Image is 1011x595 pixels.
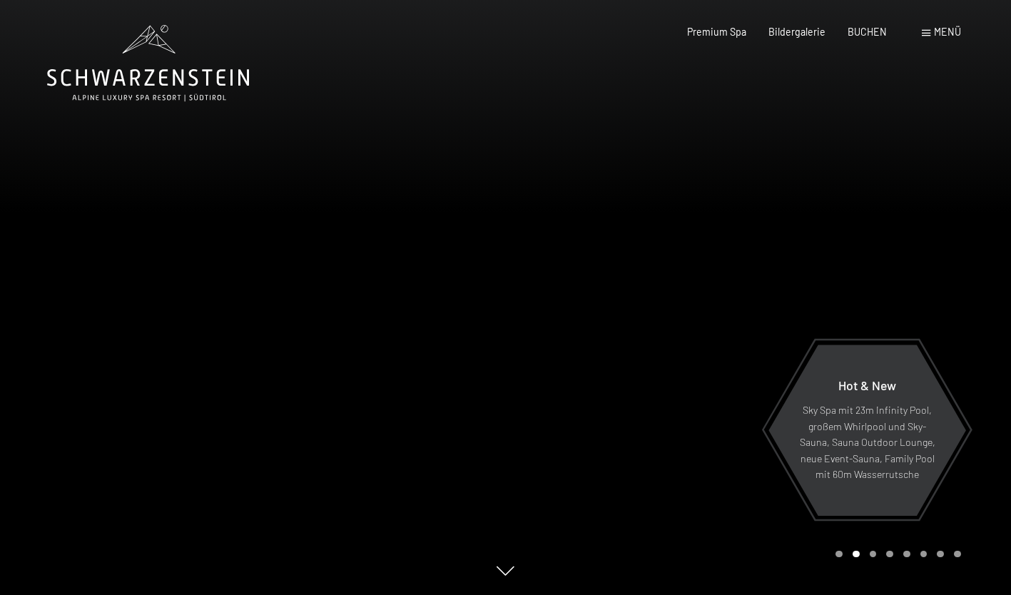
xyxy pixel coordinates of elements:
[848,26,887,38] a: BUCHEN
[870,551,877,558] div: Carousel Page 3
[830,551,960,558] div: Carousel Pagination
[838,377,896,393] span: Hot & New
[954,551,961,558] div: Carousel Page 8
[903,551,910,558] div: Carousel Page 5
[835,551,843,558] div: Carousel Page 1
[768,344,967,517] a: Hot & New Sky Spa mit 23m Infinity Pool, großem Whirlpool und Sky-Sauna, Sauna Outdoor Lounge, ne...
[687,26,746,38] a: Premium Spa
[768,26,825,38] a: Bildergalerie
[799,402,935,483] p: Sky Spa mit 23m Infinity Pool, großem Whirlpool und Sky-Sauna, Sauna Outdoor Lounge, neue Event-S...
[886,551,893,558] div: Carousel Page 4
[920,551,928,558] div: Carousel Page 6
[934,26,961,38] span: Menü
[853,551,860,558] div: Carousel Page 2 (Current Slide)
[937,551,944,558] div: Carousel Page 7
